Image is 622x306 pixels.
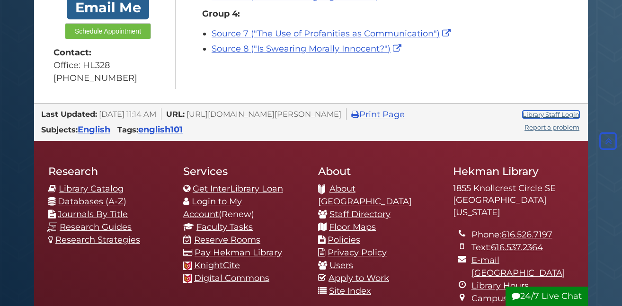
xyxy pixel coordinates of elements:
[58,209,128,219] a: Journals By Title
[328,235,360,245] a: Policies
[99,109,156,119] span: [DATE] 11:14 AM
[183,196,242,219] a: Login to My Account
[491,242,543,253] a: 616.537.2364
[212,28,453,39] a: Source 7 ("The Use of Profanities as Communication")
[453,165,574,178] h2: Hekman Library
[59,184,124,194] a: Library Catalog
[194,235,260,245] a: Reserve Rooms
[329,260,353,271] a: Users
[193,184,283,194] a: Get InterLibrary Loan
[194,260,240,271] a: KnightCite
[453,183,574,219] address: 1855 Knollcrest Circle SE [GEOGRAPHIC_DATA][US_STATE]
[329,286,371,296] a: Site Index
[53,72,162,85] div: [PHONE_NUMBER]
[78,124,110,135] a: English
[471,241,574,254] li: Text:
[329,273,389,283] a: Apply to Work
[65,23,151,39] button: Schedule Appointment
[47,222,57,232] img: research-guides-icon-white_37x37.png
[471,255,565,278] a: E-mail [GEOGRAPHIC_DATA]
[524,123,579,131] a: Report a problem
[138,124,183,135] a: english101
[501,229,552,240] a: 616.526.7197
[329,209,391,219] a: Staff Directory
[196,222,253,232] a: Faculty Tasks
[41,109,97,119] span: Last Updated:
[328,247,387,258] a: Privacy Policy
[41,125,78,134] span: Subjects:
[194,273,269,283] a: Digital Commons
[195,247,282,258] a: Pay Hekman Library
[506,287,588,306] button: 24/7 Live Chat
[187,109,341,119] span: [URL][DOMAIN_NAME][PERSON_NAME]
[60,222,132,232] a: Research Guides
[183,195,304,221] li: (Renew)
[212,44,404,54] a: Source 8 ("Is Swearing Morally Innocent?")
[117,125,138,134] span: Tags:
[183,274,192,283] img: Calvin favicon logo
[55,235,140,245] a: Research Strategies
[351,109,405,120] a: Print Page
[53,46,162,59] strong: Contact:
[58,196,126,207] a: Databases (A-Z)
[351,110,359,119] i: Print Page
[471,228,574,241] li: Phone:
[329,222,376,232] a: Floor Maps
[183,165,304,178] h2: Services
[183,262,192,270] img: Calvin favicon logo
[523,111,579,118] a: Library Staff Login
[48,165,169,178] h2: Research
[318,184,412,207] a: About [GEOGRAPHIC_DATA]
[202,9,240,19] strong: Group 4:
[597,136,620,146] a: Back to Top
[471,280,529,291] a: Library Hours
[166,109,185,119] span: URL:
[318,165,439,178] h2: About
[53,59,162,72] div: Office: HL328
